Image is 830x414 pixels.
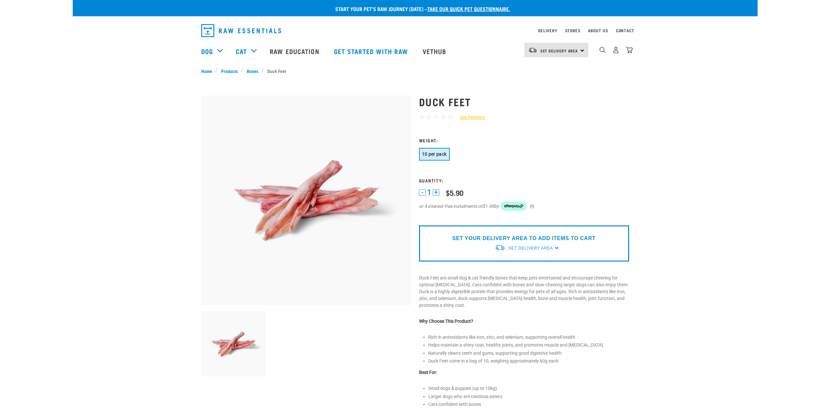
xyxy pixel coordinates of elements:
[428,342,629,349] li: Helps maintain a shiny coat, healthy joints, and promotes muscle and [MEDICAL_DATA]
[201,24,281,37] img: Raw Essentials Logo
[482,203,494,210] span: $1.48
[452,235,596,242] p: SET YOUR DELIVERY AREA TO ADD ITEMS TO CART
[419,202,629,211] div: or 4 interest-free instalments of by
[422,151,447,157] span: 10 per pack
[495,244,505,251] img: van-moving.png
[427,189,431,196] span: 1
[419,96,629,107] h1: Duck Feet
[428,393,629,400] li: Larger dogs who are cautious eaters
[236,46,247,56] a: Cat
[427,7,510,10] a: take our quick pet questionnaire.
[419,370,437,375] strong: Best For:
[428,385,629,392] li: Small dogs & puppies (up to 10kg)
[433,189,439,196] button: +
[428,334,629,341] li: Rich in antioxidants like iron, zinc, and selenium, supporting overall health
[201,67,629,74] nav: breadcrumbs
[428,350,629,357] li: Naturally cleans teeth and gums, supporting good digestive health
[419,178,629,183] h3: Quantity:
[419,138,629,143] h3: Weight:
[426,113,432,121] span: ☆
[428,401,629,408] li: Cats confident with bones
[419,148,450,161] button: 10 per pack
[446,189,463,197] div: $5.90
[78,5,762,13] p: Start your pet’s raw journey [DATE] –
[201,95,411,305] img: Raw Essentials Duck Feet Raw Meaty Bones For Dogs
[538,29,557,32] a: Delivery
[218,67,241,74] a: Products
[508,246,553,250] span: Set Delivery Area
[599,47,606,53] img: home-icon-1@2x.png
[73,38,758,64] nav: dropdown navigation
[612,47,619,53] img: user.png
[626,47,633,53] img: home-icon@2x.png
[501,202,527,211] img: Afterpay
[201,46,213,56] a: Dog
[453,114,485,121] a: See Reviews
[441,113,446,121] span: ☆
[616,29,634,32] a: Contact
[588,29,608,32] a: About Us
[448,113,453,121] span: ☆
[428,358,629,364] li: Duck Feet come in a bag of 10, weighing approximately 60g each
[433,113,439,121] span: ☆
[419,113,425,121] span: ☆
[419,189,426,196] button: -
[419,319,473,324] strong: Why Choose This Product?
[196,21,634,40] nav: dropdown navigation
[201,312,266,377] img: Raw Essentials Duck Feet Raw Meaty Bones For Dogs
[201,67,216,74] a: Home
[565,29,581,32] a: Stores
[528,47,537,53] img: van-moving.png
[416,38,455,64] a: Vethub
[327,38,416,64] a: Get started with Raw
[263,38,327,64] a: Raw Education
[243,67,262,74] a: Bones
[419,275,629,309] p: Duck Feet are small dog & cat friendly bones that keep pets entertained and encourage chewing for...
[540,50,578,52] span: Set Delivery Area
